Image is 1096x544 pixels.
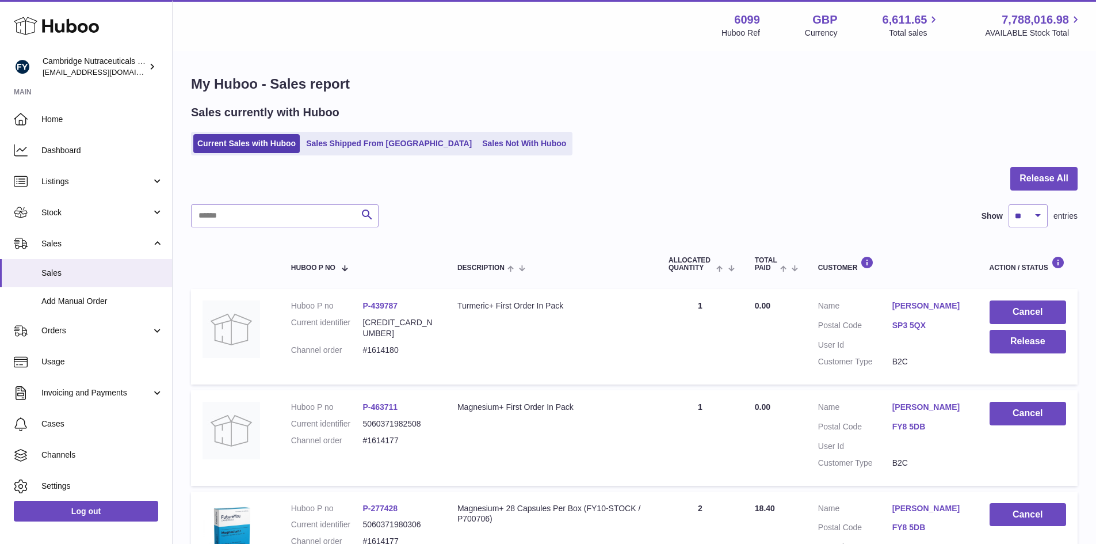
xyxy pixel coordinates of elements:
span: [EMAIL_ADDRESS][DOMAIN_NAME] [43,67,169,77]
dd: #1614177 [362,435,434,446]
a: P-439787 [362,301,398,310]
button: Cancel [990,300,1066,324]
dt: Postal Code [818,421,892,435]
span: 18.40 [755,504,775,513]
span: Dashboard [41,145,163,156]
a: [PERSON_NAME] [892,503,967,514]
dt: User Id [818,340,892,351]
dt: Customer Type [818,458,892,469]
dd: B2C [892,458,967,469]
span: Usage [41,356,163,367]
button: Cancel [990,503,1066,527]
button: Cancel [990,402,1066,425]
td: 1 [657,289,743,385]
span: Huboo P no [291,264,335,272]
div: Huboo Ref [721,28,760,39]
dd: #1614180 [362,345,434,356]
a: Sales Shipped From [GEOGRAPHIC_DATA] [302,134,476,153]
dt: Channel order [291,435,363,446]
h1: My Huboo - Sales report [191,75,1078,93]
div: Turmeric+ First Order In Pack [457,300,646,311]
dt: Current identifier [291,519,363,530]
div: Cambridge Nutraceuticals Ltd [43,56,146,78]
h2: Sales currently with Huboo [191,105,339,120]
a: SP3 5QX [892,320,967,331]
dt: Current identifier [291,317,363,339]
dt: Channel order [291,345,363,356]
div: Customer [818,256,967,272]
label: Show [982,211,1003,222]
span: Stock [41,207,151,218]
a: [PERSON_NAME] [892,300,967,311]
span: Add Manual Order [41,296,163,307]
div: Currency [805,28,838,39]
dt: Name [818,503,892,517]
span: Settings [41,481,163,492]
span: 0.00 [755,301,770,310]
dd: 5060371982508 [362,419,434,429]
img: no-photo.jpg [203,402,260,459]
span: Invoicing and Payments [41,387,151,398]
dd: B2C [892,356,967,367]
button: Release All [1010,167,1078,191]
a: Log out [14,501,158,522]
a: P-277428 [362,504,398,513]
span: 6,611.65 [883,12,927,28]
dd: 5060371980306 [362,519,434,530]
dt: Name [818,402,892,416]
span: Description [457,264,505,272]
span: Channels [41,450,163,461]
span: entries [1053,211,1078,222]
a: 6,611.65 Total sales [883,12,941,39]
a: [PERSON_NAME] [892,402,967,413]
dd: [CREDIT_CARD_NUMBER] [362,317,434,339]
dt: Current identifier [291,419,363,429]
span: Home [41,114,163,125]
span: Sales [41,238,151,249]
span: Total paid [755,257,777,272]
span: 7,788,016.98 [1002,12,1069,28]
span: 0.00 [755,402,770,412]
dt: Name [818,300,892,314]
td: 1 [657,390,743,486]
dt: User Id [818,441,892,452]
div: Magnesium+ 28 Capsules Per Box (FY10-STOCK / P700706) [457,503,646,525]
a: P-463711 [362,402,398,412]
span: AVAILABLE Stock Total [985,28,1082,39]
div: Action / Status [990,256,1066,272]
span: ALLOCATED Quantity [669,257,714,272]
dt: Huboo P no [291,402,363,413]
span: Orders [41,325,151,336]
a: Sales Not With Huboo [478,134,570,153]
span: Total sales [889,28,940,39]
a: FY8 5DB [892,522,967,533]
dt: Huboo P no [291,503,363,514]
strong: GBP [812,12,837,28]
span: Sales [41,268,163,279]
span: Cases [41,419,163,429]
button: Release [990,330,1066,353]
div: Magnesium+ First Order In Pack [457,402,646,413]
dt: Huboo P no [291,300,363,311]
img: huboo@camnutra.com [14,58,31,75]
strong: 6099 [734,12,760,28]
a: 7,788,016.98 AVAILABLE Stock Total [985,12,1082,39]
dt: Customer Type [818,356,892,367]
span: Listings [41,176,151,187]
a: FY8 5DB [892,421,967,432]
a: Current Sales with Huboo [193,134,300,153]
dt: Postal Code [818,320,892,334]
img: no-photo.jpg [203,300,260,358]
dt: Postal Code [818,522,892,536]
